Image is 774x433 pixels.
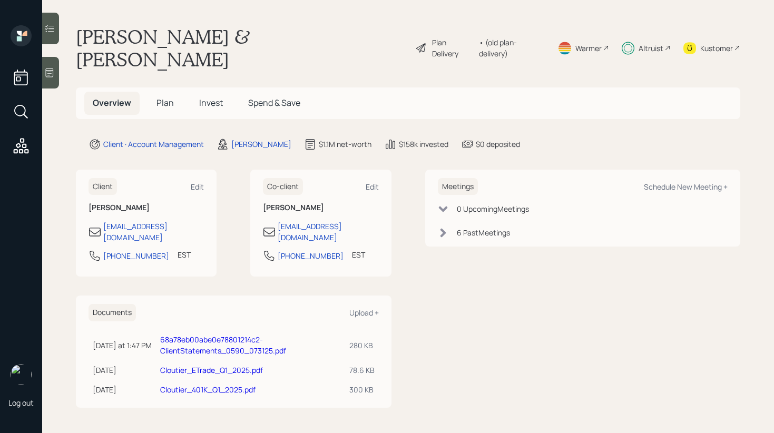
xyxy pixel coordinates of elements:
span: Invest [199,97,223,109]
div: Schedule New Meeting + [644,182,728,192]
div: Log out [8,398,34,408]
div: [DATE] [93,365,152,376]
span: Overview [93,97,131,109]
a: Cloutier_401K_Q1_2025.pdf [160,385,256,395]
div: [PHONE_NUMBER] [103,250,169,261]
span: Spend & Save [248,97,300,109]
div: EST [352,249,365,260]
div: 6 Past Meeting s [457,227,510,238]
div: Client · Account Management [103,139,204,150]
h6: [PERSON_NAME] [89,203,204,212]
h6: Documents [89,304,136,321]
div: [PERSON_NAME] [231,139,291,150]
div: Upload + [349,308,379,318]
a: 68a78eb00abe0e78801214c2-ClientStatements_0590_073125.pdf [160,334,286,356]
div: Plan Delivery [432,37,474,59]
div: $1.1M net-worth [319,139,371,150]
div: [EMAIL_ADDRESS][DOMAIN_NAME] [103,221,204,243]
div: EST [178,249,191,260]
div: Edit [191,182,204,192]
div: [EMAIL_ADDRESS][DOMAIN_NAME] [278,221,378,243]
div: 280 KB [349,340,375,351]
div: $0 deposited [476,139,520,150]
div: [PHONE_NUMBER] [278,250,344,261]
span: Plan [156,97,174,109]
div: [DATE] at 1:47 PM [93,340,152,351]
div: Kustomer [700,43,733,54]
div: [DATE] [93,384,152,395]
h1: [PERSON_NAME] & [PERSON_NAME] [76,25,407,71]
h6: Client [89,178,117,195]
h6: Meetings [438,178,478,195]
div: Warmer [575,43,602,54]
h6: Co-client [263,178,303,195]
a: Cloutier_ETrade_Q1_2025.pdf [160,365,263,375]
div: • (old plan-delivery) [479,37,545,59]
div: 78.6 KB [349,365,375,376]
div: Edit [366,182,379,192]
img: retirable_logo.png [11,364,32,385]
div: 0 Upcoming Meeting s [457,203,529,214]
div: $158k invested [399,139,448,150]
div: 300 KB [349,384,375,395]
div: Altruist [639,43,663,54]
h6: [PERSON_NAME] [263,203,378,212]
